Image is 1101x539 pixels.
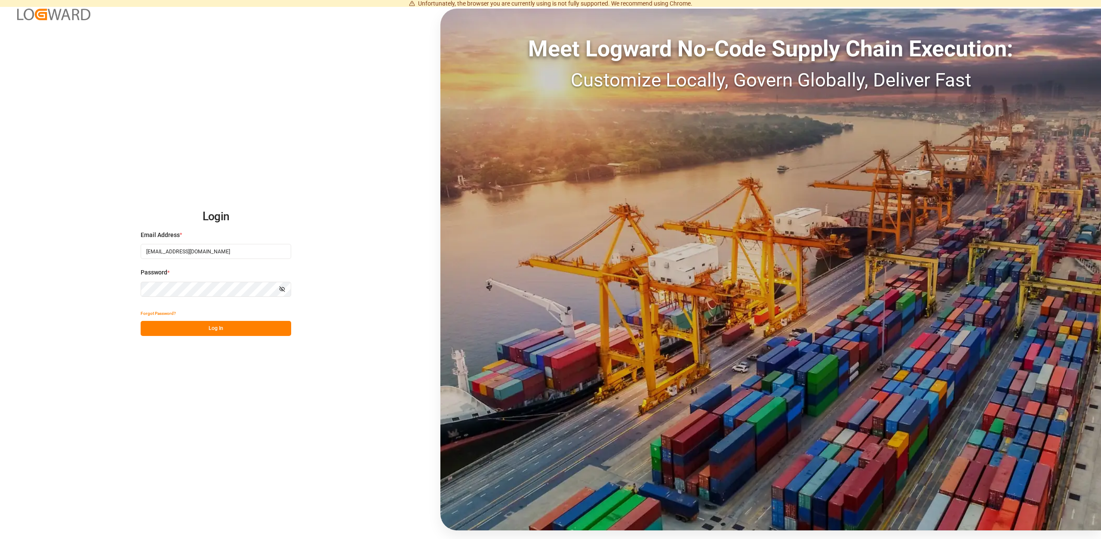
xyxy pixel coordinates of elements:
button: Forgot Password? [141,306,176,321]
input: Enter your email [141,244,291,259]
h2: Login [141,203,291,231]
span: Password [141,268,167,277]
span: Email Address [141,231,180,240]
div: Customize Locally, Govern Globally, Deliver Fast [440,66,1101,94]
div: Meet Logward No-Code Supply Chain Execution: [440,32,1101,66]
button: Log In [141,321,291,336]
img: Logward_new_orange.png [17,9,90,20]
